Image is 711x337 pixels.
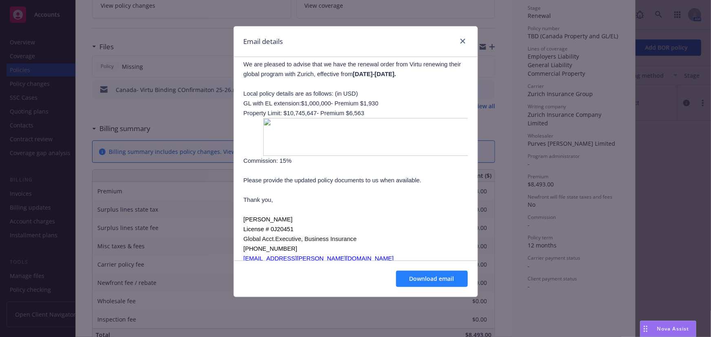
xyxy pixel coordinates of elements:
[640,321,696,337] button: Nova Assist
[244,110,365,116] span: Property Limit: $10,745,647- Premium $6,563
[244,100,379,107] span: GL with EL extension:$1,000,000- Premium $1,930
[244,61,461,77] span: We are pleased to advise that we have the renewal order from Virtu renewing their global program ...
[353,71,396,77] b: [DATE]-[DATE].
[244,90,358,97] span: Local policy details are as follows: (in USD)
[641,321,651,337] div: Drag to move
[657,325,689,332] span: Nova Assist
